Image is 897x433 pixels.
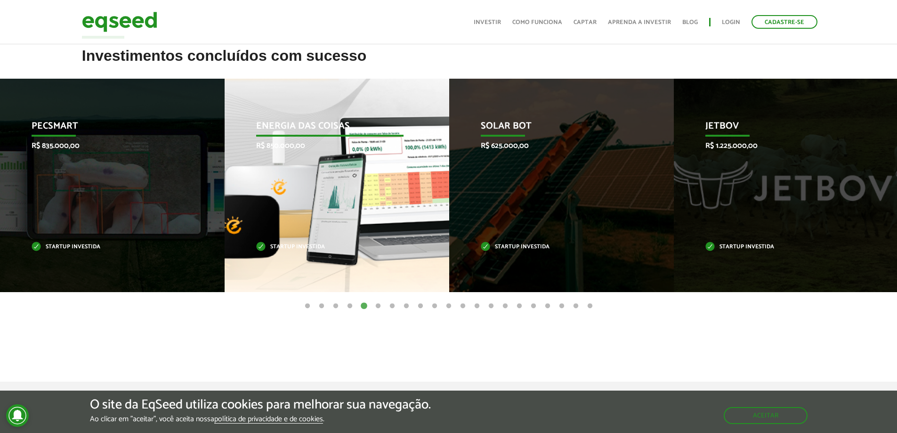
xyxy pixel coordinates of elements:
p: Ao clicar em "aceitar", você aceita nossa . [90,415,431,424]
a: Cadastre-se [752,15,817,29]
a: política de privacidade e de cookies [214,416,323,424]
button: 3 of 21 [331,302,340,311]
button: 6 of 21 [373,302,383,311]
button: Aceitar [724,407,808,424]
p: Energia das Coisas [256,121,404,137]
p: R$ 850.000,00 [256,141,404,150]
p: Solar Bot [481,121,628,137]
img: EqSeed [82,9,157,34]
button: 11 of 21 [444,302,453,311]
button: 21 of 21 [585,302,595,311]
button: 4 of 21 [345,302,355,311]
button: 19 of 21 [557,302,566,311]
p: Startup investida [256,245,404,250]
button: 1 of 21 [303,302,312,311]
button: 14 of 21 [486,302,496,311]
a: Login [722,19,740,25]
button: 20 of 21 [571,302,581,311]
p: R$ 1.225.000,00 [705,141,853,150]
button: 2 of 21 [317,302,326,311]
button: 13 of 21 [472,302,482,311]
button: 17 of 21 [529,302,538,311]
button: 7 of 21 [388,302,397,311]
a: Blog [682,19,698,25]
h2: Investimentos concluídos com sucesso [82,48,816,78]
h5: O site da EqSeed utiliza cookies para melhorar sua navegação. [90,398,431,412]
button: 10 of 21 [430,302,439,311]
button: 8 of 21 [402,302,411,311]
p: R$ 835.000,00 [32,141,179,150]
p: Startup investida [32,245,179,250]
button: 15 of 21 [501,302,510,311]
button: 18 of 21 [543,302,552,311]
p: Startup investida [705,245,853,250]
a: Investir [474,19,501,25]
button: 12 of 21 [458,302,468,311]
button: 9 of 21 [416,302,425,311]
p: JetBov [705,121,853,137]
p: Startup investida [481,245,628,250]
a: Aprenda a investir [608,19,671,25]
a: Como funciona [512,19,562,25]
p: Pecsmart [32,121,179,137]
a: Captar [574,19,597,25]
button: 5 of 21 [359,302,369,311]
button: 16 of 21 [515,302,524,311]
p: R$ 625.000,00 [481,141,628,150]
